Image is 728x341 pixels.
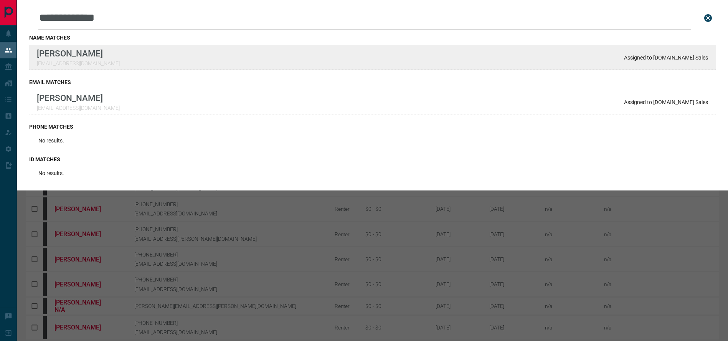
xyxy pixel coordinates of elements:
[624,99,708,105] p: Assigned to [DOMAIN_NAME] Sales
[37,93,120,103] p: [PERSON_NAME]
[29,79,716,85] h3: email matches
[624,55,708,61] p: Assigned to [DOMAIN_NAME] Sales
[38,137,64,144] p: No results.
[37,48,120,58] p: [PERSON_NAME]
[37,60,120,66] p: [EMAIL_ADDRESS][DOMAIN_NAME]
[29,156,716,162] h3: id matches
[37,105,120,111] p: [EMAIL_ADDRESS][DOMAIN_NAME]
[38,170,64,176] p: No results.
[29,35,716,41] h3: name matches
[700,10,716,26] button: close search bar
[29,124,716,130] h3: phone matches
